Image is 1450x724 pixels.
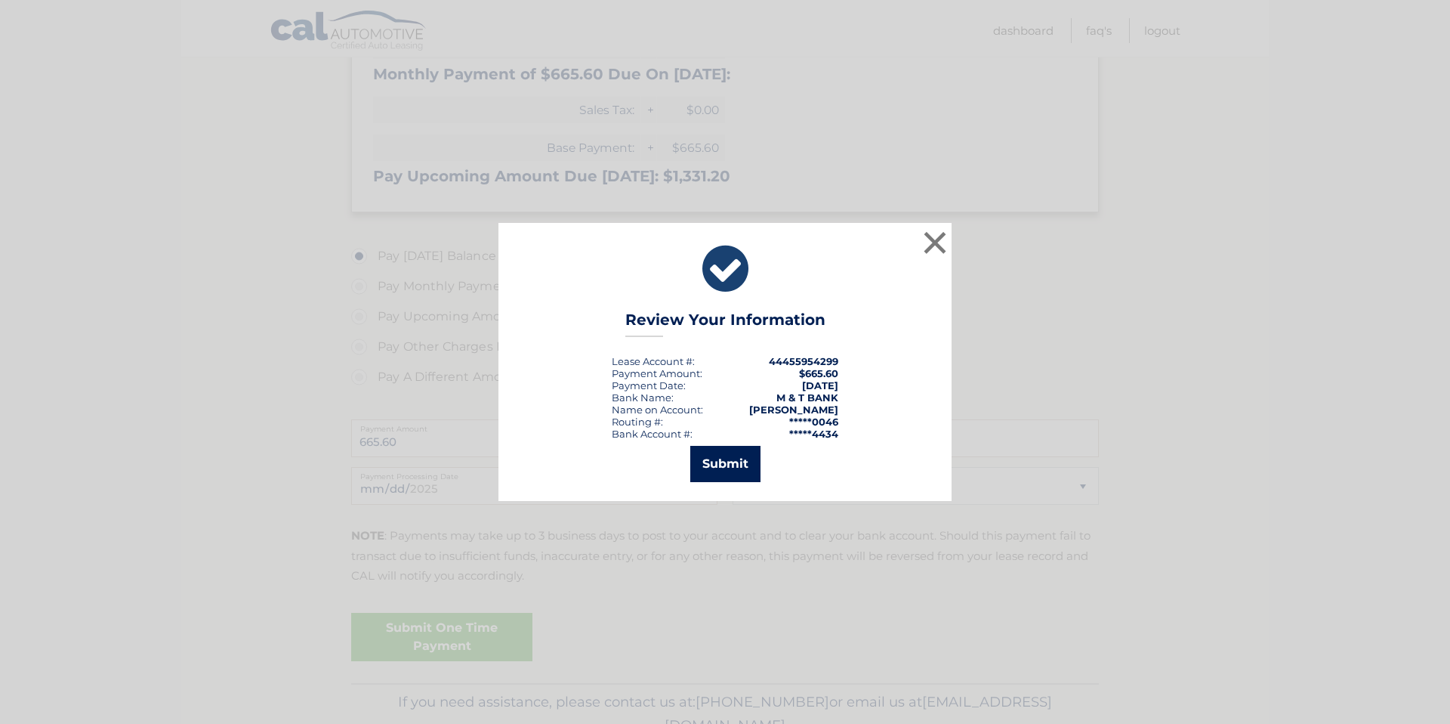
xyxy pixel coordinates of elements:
[612,428,693,440] div: Bank Account #:
[769,355,838,367] strong: 44455954299
[612,391,674,404] div: Bank Name:
[612,404,703,416] div: Name on Account:
[776,391,838,404] strong: M & T BANK
[612,416,663,428] div: Routing #:
[612,355,695,367] div: Lease Account #:
[612,379,683,391] span: Payment Date
[690,446,760,482] button: Submit
[612,367,702,379] div: Payment Amount:
[749,404,838,416] strong: [PERSON_NAME]
[920,227,950,258] button: ×
[799,367,838,379] span: $665.60
[802,379,838,391] span: [DATE]
[612,379,686,391] div: :
[625,311,825,337] h3: Review Your Information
